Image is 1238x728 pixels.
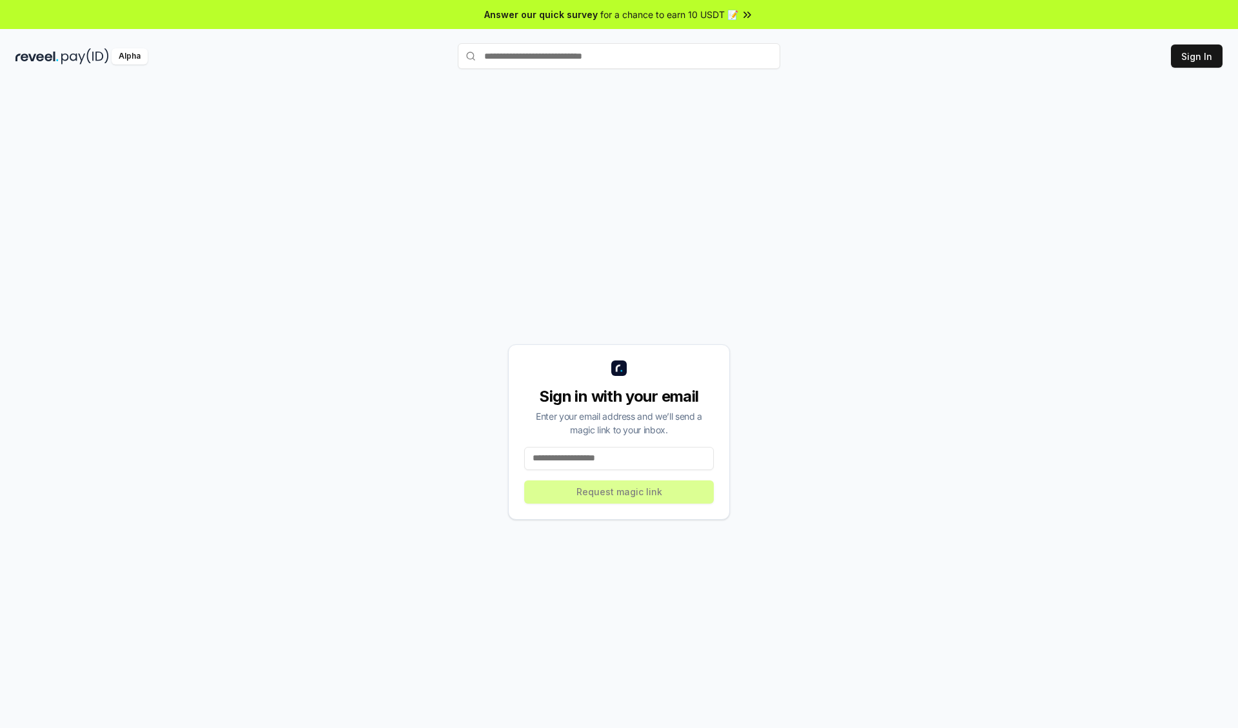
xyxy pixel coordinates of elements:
span: for a chance to earn 10 USDT 📝 [600,8,738,21]
img: pay_id [61,48,109,64]
span: Answer our quick survey [484,8,598,21]
div: Alpha [112,48,148,64]
div: Enter your email address and we’ll send a magic link to your inbox. [524,409,714,437]
img: reveel_dark [15,48,59,64]
img: logo_small [611,360,627,376]
div: Sign in with your email [524,386,714,407]
button: Sign In [1171,44,1223,68]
